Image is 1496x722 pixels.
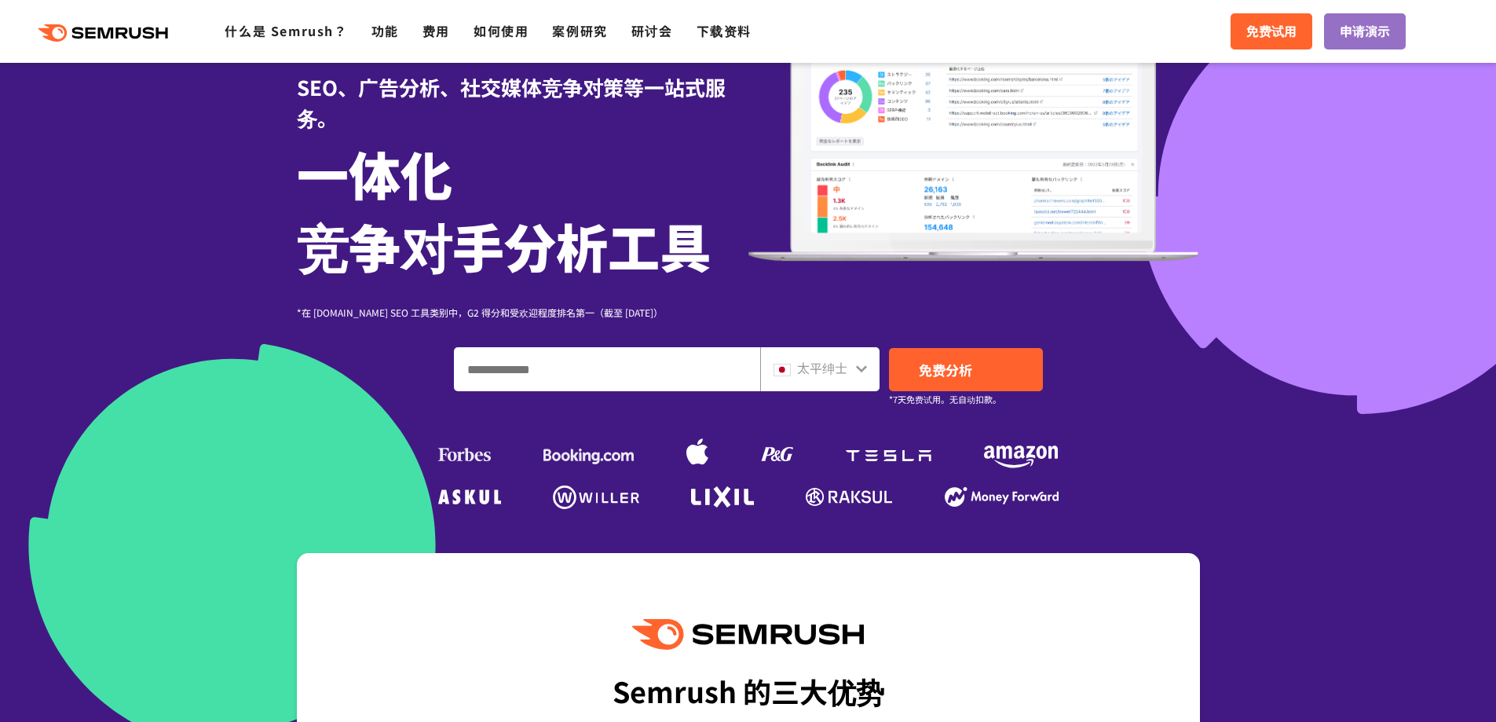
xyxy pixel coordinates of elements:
[422,21,450,40] a: 费用
[297,207,711,283] font: 竞争对手分析工具
[889,348,1043,391] a: 免费分析
[1246,21,1297,40] font: 免费试用
[297,72,726,132] font: SEO、广告分析、社交媒体竞争对策等一站式服务。
[552,21,607,40] a: 案例研究
[631,21,673,40] a: 研讨会
[797,358,847,377] font: 太平绅士
[632,619,863,650] img: Semrush
[889,393,1001,405] font: *7天免费试用。无自动扣款。
[919,360,972,379] font: 免费分析
[1324,13,1406,49] a: 申请演示
[697,21,752,40] a: 下载资料
[1340,21,1390,40] font: 申请演示
[225,21,347,40] a: 什么是 Semrush？
[474,21,529,40] a: 如何使用
[371,21,399,40] a: 功能
[613,670,884,711] font: Semrush 的三大优势
[455,348,759,390] input: 输入域名、关键字或 URL
[297,306,663,319] font: *在 [DOMAIN_NAME] SEO 工具类别中，G2 得分和受欢迎程度排名第一（截至 [DATE]）
[297,135,452,211] font: 一体化
[1231,13,1312,49] a: 免费试用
